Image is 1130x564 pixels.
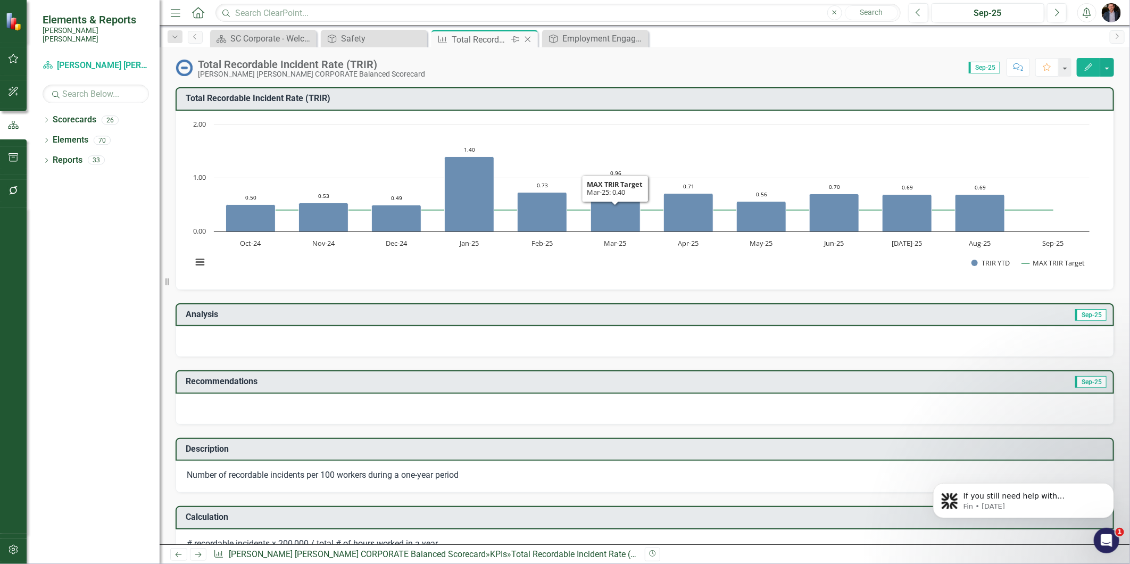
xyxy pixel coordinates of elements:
text: 0.71 [683,183,694,190]
path: Apr-25, 0.71. TRIR YTD. [664,193,713,231]
a: Employment Engagement, Development & Inclusion [545,32,646,45]
path: Mar-25, 0.96. TRIR YTD. [591,180,641,231]
iframe: Intercom notifications message [917,461,1130,535]
div: Total Recordable Incident Rate (TRIR) [452,33,509,46]
a: Reports [53,154,82,167]
button: Search [845,5,898,20]
text: [DATE]-25 [892,238,923,248]
text: 1.40 [464,146,475,153]
text: 0.69 [902,184,913,191]
text: Jun-25 [823,238,844,248]
div: 70 [94,136,111,145]
img: ClearPoint Strategy [5,12,24,31]
a: SC Corporate - Welcome to ClearPoint [213,32,314,45]
h3: Total Recordable Incident Rate (TRIR)​ [186,94,1108,103]
g: MAX TRIR Target, series 2 of 2. Line with 12 data points. [248,208,1056,212]
text: Jan-25 [459,238,479,248]
div: Sep-25 [935,7,1041,20]
text: Sep-25 [1042,238,1063,248]
div: # recordable incidents x 200,000 / total # of hours worked in a year [187,538,1103,550]
text: Dec-24 [386,238,408,248]
a: Safety [323,32,425,45]
text: 0.69 [975,184,986,191]
text: 0.96 [610,169,621,177]
path: May-25, 0.56. TRIR YTD. [737,201,786,231]
text: 0.73 [537,181,548,189]
text: 2.00 [193,119,206,129]
text: 0.53 [318,192,329,200]
span: Sep-25 [969,62,1000,73]
iframe: Intercom live chat [1094,528,1119,553]
text: 0.70 [829,183,840,190]
h3: Analysis [186,310,647,319]
path: Jan-25, 1.4. TRIR YTD. [445,156,494,231]
input: Search Below... [43,85,149,103]
input: Search ClearPoint... [215,4,901,22]
text: 0.56 [756,190,767,198]
a: KPIs [490,549,507,559]
path: Nov-24, 0.53. TRIR YTD. [299,203,348,231]
text: 0.50 [245,194,256,201]
div: Total Recordable Incident Rate (TRIR) [198,59,425,70]
span: 1 [1116,528,1124,536]
path: Oct-24, 0.5. TRIR YTD. [226,204,276,231]
text: TRIR YTD [982,258,1010,268]
span: Search [860,8,883,16]
text: Apr-25 [678,238,699,248]
text: Oct-24 [240,238,261,248]
a: Scorecards [53,114,96,126]
a: [PERSON_NAME] [PERSON_NAME] CORPORATE Balanced Scorecard [229,549,486,559]
text: Mar-25 [604,238,626,248]
span: If you still need help with understanding or adjusting the reporting frequency of your KPI, I’m h... [46,31,179,103]
text: Nov-24 [312,238,335,248]
button: Sep-25 [932,3,1044,22]
text: Feb-25 [531,238,553,248]
path: Jun-25, 0.7. TRIR YTD. [810,194,859,231]
a: [PERSON_NAME] [PERSON_NAME] CORPORATE Balanced Scorecard [43,60,149,72]
button: View chart menu, Chart [193,254,207,269]
svg: Interactive chart [187,119,1095,279]
text: May-25 [750,238,772,248]
small: [PERSON_NAME] [PERSON_NAME] [43,26,149,44]
span: Elements & Reports [43,13,149,26]
h3: Calculation [186,512,1108,522]
path: Feb-25, 0.73. TRIR YTD. [518,192,567,231]
span: Number of recordable incidents per 100 workers during a one-year period [187,470,459,480]
div: [PERSON_NAME] [PERSON_NAME] CORPORATE Balanced Scorecard [198,70,425,78]
p: Message from Fin, sent 6d ago [46,41,184,51]
path: Aug-25, 0.6943. TRIR YTD. [955,194,1005,231]
a: Elements [53,134,88,146]
div: » » [213,549,637,561]
button: Show MAX TRIR Target [1022,259,1085,268]
h3: Recommendations [186,377,821,386]
button: Show TRIR YTD [971,259,1010,268]
img: Chris Amodeo [1102,3,1121,22]
span: Sep-25 [1075,309,1107,321]
div: 33 [88,156,105,165]
path: Dec-24, 0.49. TRIR YTD. [372,205,421,231]
div: Chart. Highcharts interactive chart. [187,119,1103,279]
div: SC Corporate - Welcome to ClearPoint [230,32,314,45]
div: Safety [341,32,425,45]
text: Aug-25 [969,238,991,248]
div: 26 [102,115,119,125]
img: No Information [176,59,193,76]
path: Jul-25, 0.6926. TRIR YTD. [883,194,932,231]
span: Sep-25 [1075,376,1107,388]
text: 1.00 [193,172,206,182]
text: 0.00 [193,226,206,236]
div: Employment Engagement, Development & Inclusion [562,32,646,45]
div: Total Recordable Incident Rate (TRIR) [511,549,652,559]
text: 0.49 [391,194,402,202]
h3: Description [186,444,1108,454]
text: MAX TRIR Target [1033,258,1085,268]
